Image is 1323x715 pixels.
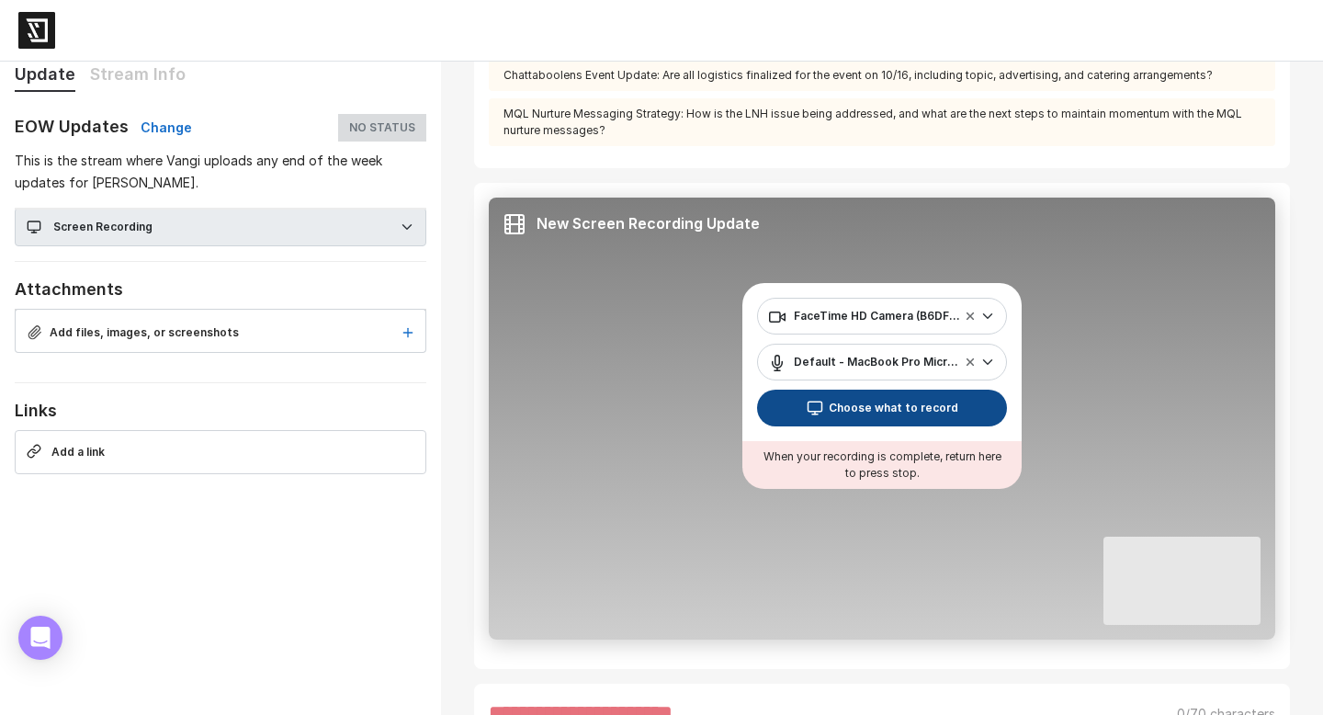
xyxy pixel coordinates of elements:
span: No Status [338,114,426,142]
span: Links [15,401,57,420]
span: EOW Updates [15,117,129,136]
span: Screen Recording [27,214,392,236]
span: New Screen Recording Update [537,214,760,233]
span: Attachments [15,279,123,299]
span: FaceTime HD Camera (B6DF:451A) [794,309,985,323]
span: Change [141,119,192,135]
button: Stream Info [90,62,186,90]
span: Remove all items [967,358,974,366]
button: Choose what to record [757,390,1007,426]
div: Open Intercom Messenger [18,616,62,660]
button: Update [15,62,75,92]
span: Add files, images, or screenshots [50,325,239,339]
span: This is the stream where Vangi uploads any end of the week updates for [PERSON_NAME]. [15,153,382,190]
a: Change [133,119,192,135]
div: When your recording is complete, return here to press stop. [742,441,1022,489]
span: FaceTime HD Camera (B6DF:451A) [757,298,1007,335]
span: Default - MacBook Pro Microphone (Built-in) [757,344,1007,380]
span: Default - MacBook Pro Microphone (Built-in) [769,350,973,374]
span: Default - MacBook Pro Microphone (Built-in) [794,355,1040,369]
span: FaceTime HD Camera (B6DF:451A) [769,304,973,328]
button: Add a link [15,430,426,474]
span: Remove all items [967,312,974,320]
img: logo-6ba331977e59facfbff2947a2e854c94a5e6b03243a11af005d3916e8cc67d17.png [18,12,55,49]
div: Chattaboolens Event Update: Are all logistics finalized for the event on 10/16, including topic, ... [489,60,1275,91]
span: Screen Recording [53,220,153,233]
span: Screen Recording [15,208,426,246]
span: Add a link [51,445,105,459]
div: MQL Nurture Messaging Strategy: How is the LNH issue being addressed, and what are the next steps... [489,98,1275,146]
